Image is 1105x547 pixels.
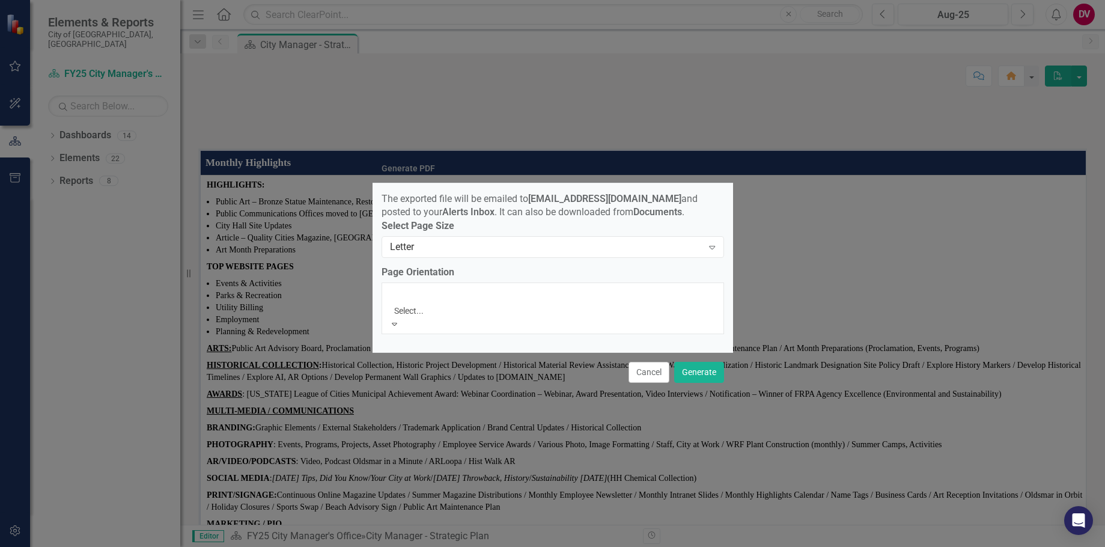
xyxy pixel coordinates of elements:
[629,362,669,383] button: Cancel
[382,164,435,173] div: Generate PDF
[442,206,495,218] strong: Alerts Inbox
[382,193,698,218] span: The exported file will be emailed to and posted to your . It can also be downloaded from .
[390,240,703,254] div: Letter
[1064,506,1093,535] div: Open Intercom Messenger
[382,266,724,280] label: Page Orientation
[633,206,682,218] strong: Documents
[528,193,681,204] strong: [EMAIL_ADDRESS][DOMAIN_NAME]
[394,305,568,317] div: Select...
[382,219,724,233] label: Select Page Size
[674,362,724,383] button: Generate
